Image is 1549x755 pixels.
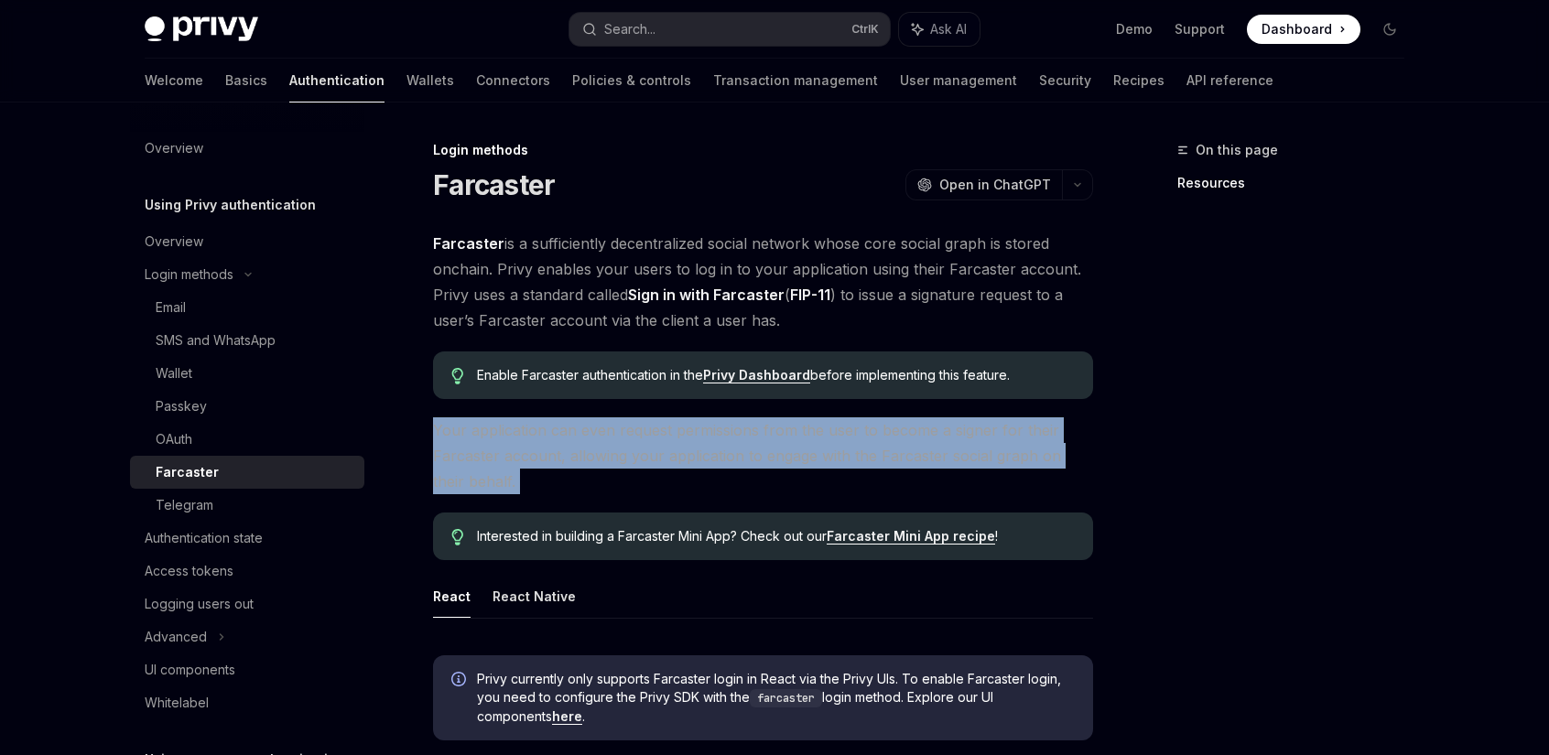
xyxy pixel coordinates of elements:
a: SMS and WhatsApp [130,324,364,357]
div: Telegram [156,494,213,516]
svg: Tip [451,529,464,545]
span: is a sufficiently decentralized social network whose core social graph is stored onchain. Privy e... [433,231,1093,333]
a: Farcaster [130,456,364,489]
h1: Farcaster [433,168,555,201]
button: Open in ChatGPT [905,169,1062,200]
div: Login methods [145,264,233,286]
div: Logging users out [145,593,254,615]
div: Search... [604,18,655,40]
div: OAuth [156,428,192,450]
a: Wallets [406,59,454,102]
button: Search...CtrlK [569,13,890,46]
button: Ask AI [899,13,980,46]
span: Dashboard [1262,20,1332,38]
strong: Farcaster [433,234,504,253]
a: Logging users out [130,588,364,620]
code: farcaster [750,689,822,707]
a: Overview [130,132,364,165]
div: UI components [145,659,235,681]
a: Farcaster Mini App recipe [827,528,995,545]
div: Wallet [156,362,192,384]
h5: Using Privy authentication [145,194,316,216]
span: Open in ChatGPT [939,176,1051,194]
div: Whitelabel [145,692,209,714]
a: Basics [225,59,267,102]
div: Overview [145,231,203,253]
div: Advanced [145,626,207,648]
strong: Sign in with Farcaster [628,286,785,304]
a: Security [1039,59,1091,102]
a: UI components [130,653,364,686]
img: dark logo [145,16,258,42]
div: Access tokens [145,560,233,582]
button: React Native [493,575,576,618]
div: Email [156,297,186,318]
span: Ctrl K [851,22,879,37]
a: Overview [130,225,364,258]
svg: Info [451,672,470,690]
div: Passkey [156,395,207,417]
a: FIP-11 [790,286,830,305]
a: Telegram [130,489,364,522]
a: Policies & controls [572,59,691,102]
a: Welcome [145,59,203,102]
a: Dashboard [1247,15,1360,44]
a: API reference [1186,59,1273,102]
a: Recipes [1113,59,1164,102]
a: Whitelabel [130,686,364,719]
a: Connectors [476,59,550,102]
a: Authentication state [130,522,364,555]
a: Demo [1116,20,1153,38]
div: Farcaster [156,461,219,483]
span: Interested in building a Farcaster Mini App? Check out our ! [477,527,1075,545]
a: User management [900,59,1017,102]
div: Overview [145,137,203,159]
span: Enable Farcaster authentication in the before implementing this feature. [477,366,1075,384]
div: SMS and WhatsApp [156,329,276,351]
a: Transaction management [713,59,878,102]
a: Email [130,291,364,324]
span: Privy currently only supports Farcaster login in React via the Privy UIs. To enable Farcaster log... [477,670,1075,726]
div: Authentication state [145,527,263,549]
span: Ask AI [930,20,967,38]
a: Authentication [289,59,385,102]
svg: Tip [451,368,464,384]
a: Passkey [130,390,364,423]
button: Toggle dark mode [1375,15,1404,44]
a: Privy Dashboard [703,367,810,383]
a: Wallet [130,357,364,390]
span: On this page [1196,139,1278,161]
a: Farcaster [433,234,504,253]
a: Support [1175,20,1225,38]
div: Login methods [433,141,1093,159]
button: React [433,575,471,618]
a: here [552,708,582,725]
span: Your application can even request permissions from the user to become a signer for their Farcaste... [433,417,1093,494]
a: Access tokens [130,555,364,588]
a: OAuth [130,423,364,456]
a: Resources [1177,168,1419,198]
